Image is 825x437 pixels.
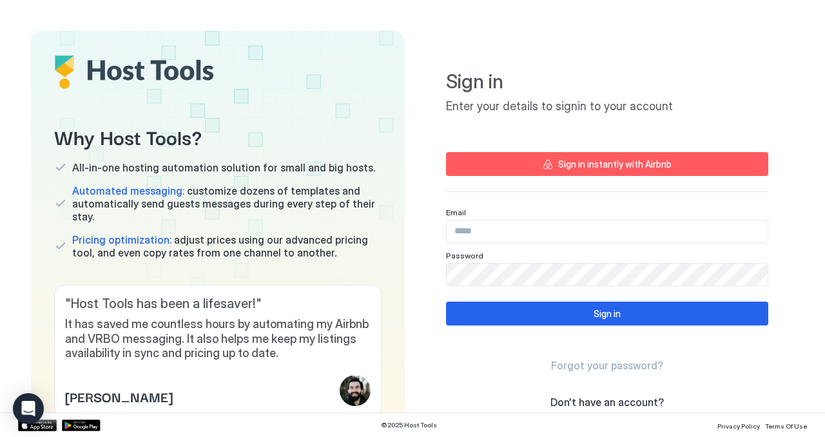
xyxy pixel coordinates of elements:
[554,411,660,425] a: Sign up for a free trial
[54,122,382,151] span: Why Host Tools?
[72,233,382,259] span: adjust prices using our advanced pricing tool, and even copy rates from one channel to another.
[446,251,483,260] span: Password
[72,233,171,246] span: Pricing optimization:
[65,387,173,406] span: [PERSON_NAME]
[72,184,382,223] span: customize dozens of templates and automatically send guests messages during every step of their s...
[381,421,437,429] span: © 2025 Host Tools
[765,422,807,430] span: Terms Of Use
[447,264,768,286] input: Input Field
[446,99,768,114] span: Enter your details to signin to your account
[551,359,663,373] a: Forgot your password?
[72,161,375,174] span: All-in-one hosting automation solution for small and big hosts.
[554,411,660,424] span: Sign up for a free trial
[446,302,768,325] button: Sign in
[72,184,184,197] span: Automated messaging:
[717,422,760,430] span: Privacy Policy
[447,220,768,242] input: Input Field
[62,420,101,431] a: Google Play Store
[551,359,663,372] span: Forgot your password?
[13,393,44,424] div: Open Intercom Messenger
[65,317,371,361] span: It has saved me countless hours by automating my Airbnb and VRBO messaging. It also helps me keep...
[594,307,621,320] div: Sign in
[550,396,664,409] span: Don't have an account?
[446,208,466,217] span: Email
[18,420,57,431] a: App Store
[446,152,768,176] button: Sign in instantly with Airbnb
[558,157,672,171] div: Sign in instantly with Airbnb
[446,70,768,94] span: Sign in
[65,296,371,312] span: " Host Tools has been a lifesaver! "
[765,418,807,432] a: Terms Of Use
[340,375,371,406] div: profile
[717,418,760,432] a: Privacy Policy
